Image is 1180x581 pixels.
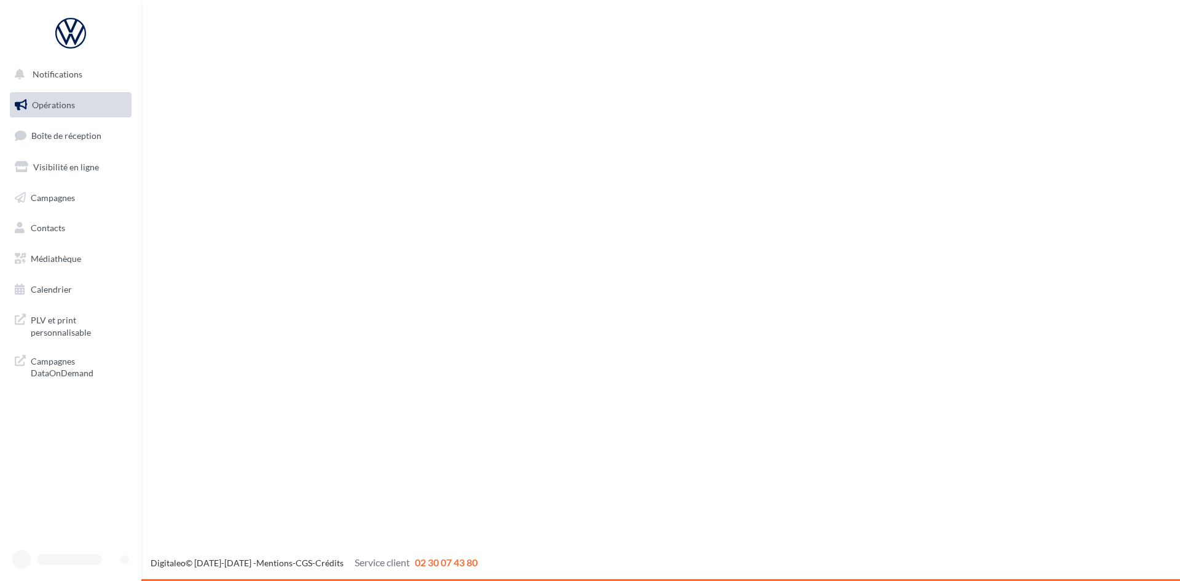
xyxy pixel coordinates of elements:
[7,348,134,384] a: Campagnes DataOnDemand
[33,69,82,79] span: Notifications
[7,185,134,211] a: Campagnes
[256,558,293,568] a: Mentions
[31,353,127,379] span: Campagnes DataOnDemand
[7,246,134,272] a: Médiathèque
[31,253,81,264] span: Médiathèque
[7,307,134,343] a: PLV et print personnalisable
[7,61,129,87] button: Notifications
[33,162,99,172] span: Visibilité en ligne
[7,122,134,149] a: Boîte de réception
[415,556,478,568] span: 02 30 07 43 80
[151,558,186,568] a: Digitaleo
[7,92,134,118] a: Opérations
[31,223,65,233] span: Contacts
[31,284,72,294] span: Calendrier
[31,312,127,338] span: PLV et print personnalisable
[7,277,134,302] a: Calendrier
[7,215,134,241] a: Contacts
[31,130,101,141] span: Boîte de réception
[355,556,410,568] span: Service client
[315,558,344,568] a: Crédits
[7,154,134,180] a: Visibilité en ligne
[151,558,478,568] span: © [DATE]-[DATE] - - -
[31,192,75,202] span: Campagnes
[32,100,75,110] span: Opérations
[296,558,312,568] a: CGS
